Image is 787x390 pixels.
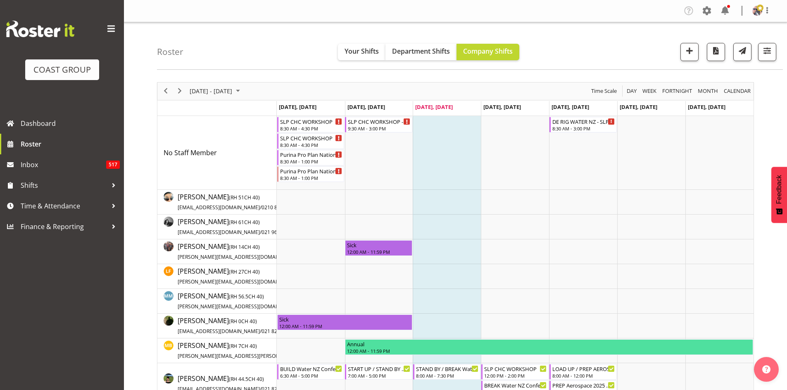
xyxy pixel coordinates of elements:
[280,117,342,125] div: SLP CHC WORKSHOP
[157,289,277,314] td: Matt McFarlane resource
[173,83,187,100] div: next period
[625,86,638,96] button: Timeline Day
[392,47,450,56] span: Department Shifts
[280,125,342,132] div: 8:30 AM - 4:30 PM
[345,240,412,256] div: Jesse Hawira"s event - Sick Begin From Tuesday, September 30, 2025 at 12:00:00 AM GMT+13:00 Ends ...
[277,133,345,149] div: No Staff Member"s event - SLP CHC WORKSHOP Begin From Monday, September 29, 2025 at 8:30:00 AM GM...
[21,179,107,191] span: Shifts
[178,328,260,335] span: [EMAIL_ADDRESS][DOMAIN_NAME]
[260,328,262,335] span: /
[549,117,617,132] div: No Staff Member"s event - DE RIG WATER NZ - SLP CHC WORKSHOP Begin From Friday, October 3, 2025 a...
[164,148,217,158] a: No Staff Member
[178,316,290,336] a: [PERSON_NAME](RH 0CH 40)[EMAIL_ADDRESS][DOMAIN_NAME]/021 822 231
[280,175,342,181] div: 8:30 AM - 1:00 PM
[106,161,120,169] span: 517
[762,365,770,373] img: help-xxl-2.png
[157,264,277,289] td: Lance Ferguson resource
[348,372,410,379] div: 7:00 AM - 5:00 PM
[178,217,290,236] a: [PERSON_NAME](RH 61CH 40)[EMAIL_ADDRESS][DOMAIN_NAME]/021 960 248
[229,219,260,226] span: ( CH 40)
[178,253,299,260] span: [PERSON_NAME][EMAIL_ADDRESS][DOMAIN_NAME]
[345,364,412,380] div: Rosey McKimmie"s event - START UP / STAND BY Water NZ Conference 2025 @ Te Pae On site @ 0730 Beg...
[277,166,345,182] div: No Staff Member"s event - Purina Pro Plan National Dog Show @ Mainpower Stadium Rangiora On Site ...
[752,6,762,16] img: shaun-dalgetty840549a0c8df28bbc325279ea0715bbc.png
[481,364,549,380] div: Rosey McKimmie"s event - SLP CHC WORKSHOP Begin From Thursday, October 2, 2025 at 12:00:00 PM GMT...
[260,204,262,211] span: /
[231,293,248,300] span: RH 56.5
[552,125,615,132] div: 8:30 AM - 3:00 PM
[279,315,411,323] div: Sick
[680,43,699,61] button: Add a new shift
[21,138,120,150] span: Roster
[21,200,107,212] span: Time & Attendance
[642,86,657,96] span: Week
[348,364,410,373] div: START UP / STAND BY Water NZ Conference 2025 @ [PERSON_NAME] On site @ 0730
[159,83,173,100] div: previous period
[188,86,244,96] button: October 2025
[552,117,615,125] div: DE RIG WATER NZ - SLP CHC WORKSHOP
[6,21,74,37] img: Rosterit website logo
[178,204,260,211] span: [EMAIL_ADDRESS][DOMAIN_NAME]
[280,364,342,373] div: BUILD Water NZ Conference 2025 @ TOWNHALL ONSITE
[463,47,513,56] span: Company Shifts
[178,303,299,310] span: [PERSON_NAME][EMAIL_ADDRESS][DOMAIN_NAME]
[262,229,290,236] span: 021 960 248
[187,83,245,100] div: Sep 29 - Oct 05, 2025
[549,364,617,380] div: Rosey McKimmie"s event - LOAD UP / PREP AEROSPACE LEAVE AEROSPCAE AT TE PAE @ TE PAE @ Te Pae On ...
[280,150,342,158] div: Purina Pro Plan National Dog Show @ [GEOGRAPHIC_DATA] Rangiora On Site @ 0900
[178,352,338,359] span: [PERSON_NAME][EMAIL_ADDRESS][PERSON_NAME][DOMAIN_NAME]
[280,142,342,148] div: 8:30 AM - 4:30 PM
[229,318,257,325] span: ( CH 40)
[21,158,106,171] span: Inbox
[279,323,411,329] div: 12:00 AM - 11:59 PM
[280,372,342,379] div: 6:30 AM - 5:00 PM
[157,314,277,338] td: Micah Hetrick resource
[178,229,260,236] span: [EMAIL_ADDRESS][DOMAIN_NAME]
[21,220,107,233] span: Finance & Reporting
[697,86,720,96] button: Timeline Month
[347,248,410,255] div: 12:00 AM - 11:59 PM
[416,364,478,373] div: STAND BY / BREAK Water NZ Conference 2025 @ [PERSON_NAME] BREAK STANDS 246-260 ONLY LEVEL ONE -
[229,343,257,350] span: ( CH 40)
[775,175,783,204] span: Feedback
[484,372,547,379] div: 12:00 PM - 2:00 PM
[347,103,385,111] span: [DATE], [DATE]
[229,268,260,275] span: ( CH 40)
[160,86,171,96] button: Previous
[277,364,345,380] div: Rosey McKimmie"s event - BUILD Water NZ Conference 2025 @ TOWNHALL ONSITE Begin From Monday, Sept...
[620,103,657,111] span: [DATE], [DATE]
[21,117,120,130] span: Dashboard
[231,243,244,251] span: RH 14
[178,242,329,261] span: [PERSON_NAME]
[178,278,299,285] span: [PERSON_NAME][EMAIL_ADDRESS][DOMAIN_NAME]
[157,338,277,363] td: Michel Bonette resource
[33,64,91,76] div: COAST GROUP
[174,86,185,96] button: Next
[229,194,260,201] span: ( CH 40)
[189,86,233,96] span: [DATE] - [DATE]
[415,103,453,111] span: [DATE], [DATE]
[758,43,776,61] button: Filter Shifts
[231,343,241,350] span: RH 7
[771,167,787,223] button: Feedback - Show survey
[338,44,385,60] button: Your Shifts
[262,204,296,211] span: 0210 843 7810
[661,86,694,96] button: Fortnight
[626,86,637,96] span: Day
[157,47,183,57] h4: Roster
[590,86,618,96] span: Time Scale
[552,364,615,373] div: LOAD UP / PREP AEROSPACE LEAVE AEROSPCAE AT [PERSON_NAME] @ [PERSON_NAME] @ [PERSON_NAME] On site...
[688,103,725,111] span: [DATE], [DATE]
[413,364,480,380] div: Rosey McKimmie"s event - STAND BY / BREAK Water NZ Conference 2025 @ Te Pae BREAK STANDS 246-260 ...
[552,103,589,111] span: [DATE], [DATE]
[385,44,457,60] button: Department Shifts
[157,190,277,215] td: Aof Anujarawat resource
[164,148,217,157] span: No Staff Member
[347,347,751,354] div: 12:00 AM - 11:59 PM
[157,215,277,239] td: Hayden Watts resource
[277,314,413,330] div: Micah Hetrick"s event - Sick Begin From Monday, September 29, 2025 at 12:00:00 AM GMT+13:00 Ends ...
[157,116,277,190] td: No Staff Member resource
[231,376,248,383] span: RH 44.5
[229,293,264,300] span: ( CH 40)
